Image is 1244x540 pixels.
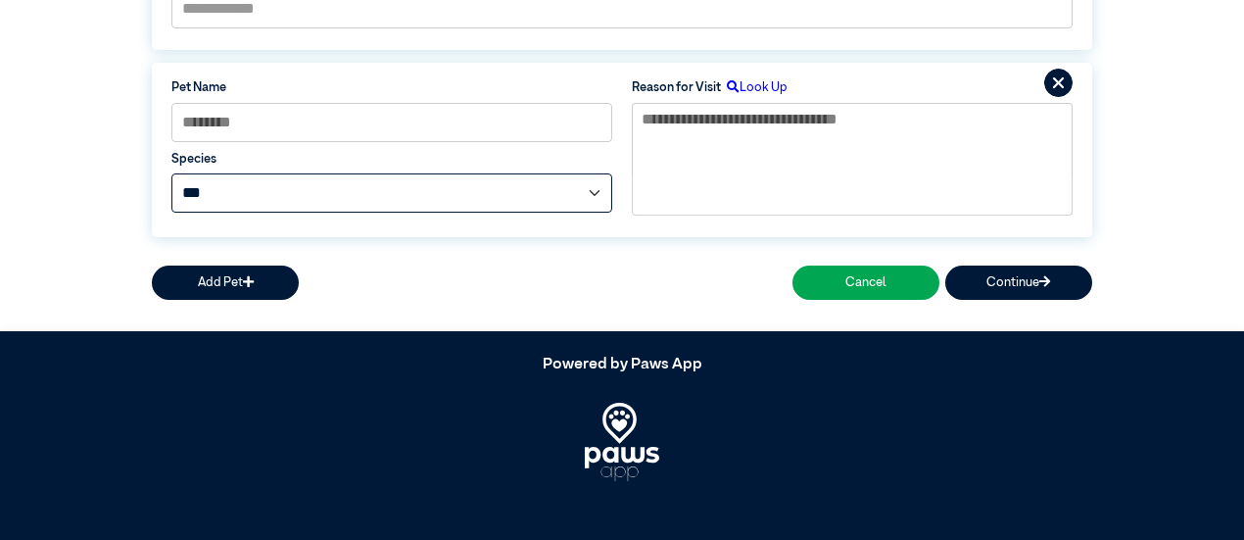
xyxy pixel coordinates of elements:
button: Continue [945,266,1092,300]
label: Reason for Visit [632,78,721,97]
img: PawsApp [585,403,660,481]
button: Cancel [792,266,939,300]
button: Add Pet [152,266,299,300]
label: Look Up [721,78,788,97]
label: Species [171,150,612,169]
h5: Powered by Paws App [152,356,1092,374]
label: Pet Name [171,78,612,97]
